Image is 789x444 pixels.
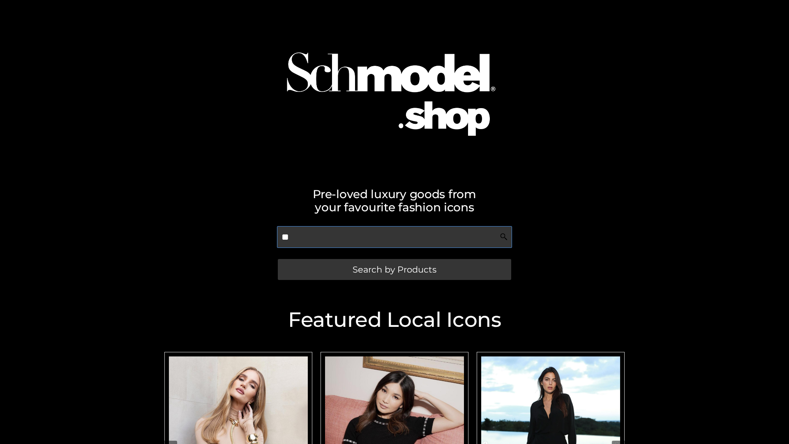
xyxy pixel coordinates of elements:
span: Search by Products [353,265,436,274]
a: Search by Products [278,259,511,280]
h2: Pre-loved luxury goods from your favourite fashion icons [160,187,629,214]
img: Search Icon [500,233,508,241]
h2: Featured Local Icons​ [160,310,629,330]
